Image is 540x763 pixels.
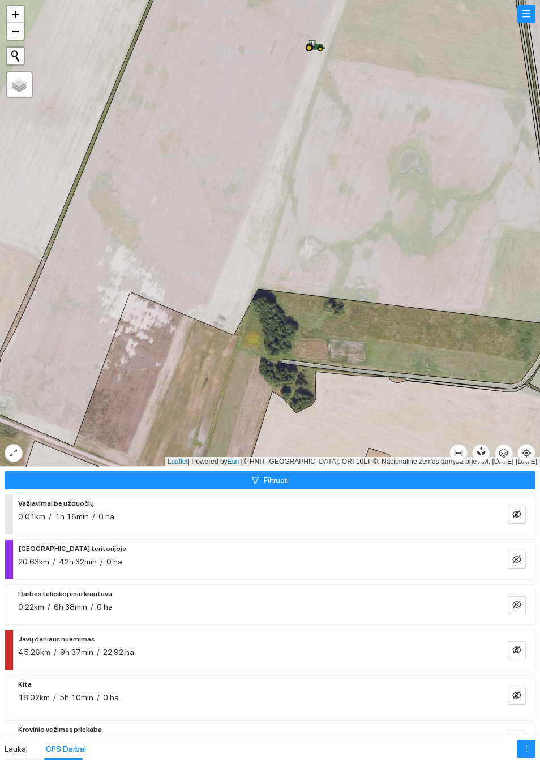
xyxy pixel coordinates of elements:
a: Esri [228,458,239,465]
span: eye-invisible [512,645,521,656]
span: + [12,7,19,21]
span: more [518,744,535,753]
span: 22.92 ha [103,648,134,657]
span: Darbas teleskopiniu krautuvu [18,587,112,601]
span: 9h 37min [60,648,93,657]
span: expand-alt [5,449,22,458]
span: Javų derliaus nuėmimas [18,632,95,646]
a: Zoom in [7,6,24,23]
span: / [100,557,103,566]
span: / [91,602,93,611]
span: [GEOGRAPHIC_DATA] teritorijoje [18,542,126,555]
span: / [53,557,55,566]
span: 0.01km [18,512,45,521]
span: / [92,512,95,521]
span: Krovinio vežimas priekaba [18,723,102,736]
span: eye-invisible [512,555,521,566]
span: / [49,512,52,521]
span: Kita [18,678,32,691]
span: 0 ha [106,557,122,566]
span: eye-invisible [512,600,521,611]
button: more [517,740,535,758]
a: Leaflet [168,458,188,465]
button: eye-invisible [508,551,526,569]
div: GPS Darbai [46,743,86,755]
span: 45.26km [18,648,50,657]
div: | Powered by © HNIT-[GEOGRAPHIC_DATA]; ORT10LT ©, Nacionalinė žemės tarnyba prie AM, [DATE]-[DATE] [165,457,540,467]
button: eye-invisible [508,641,526,659]
button: aim [517,444,535,462]
span: / [97,693,100,702]
span: 6h 38min [54,602,87,611]
span: eye-invisible [512,510,521,520]
span: column-width [450,449,467,458]
span: 0 ha [97,602,113,611]
span: 0 ha [98,512,114,521]
button: filterFiltruoti [5,471,535,489]
span: / [53,693,56,702]
button: eye-invisible [508,687,526,705]
span: Filtruoti [264,474,289,486]
span: 0.22km [18,602,44,611]
span: − [12,24,19,38]
button: menu [517,5,535,23]
button: eye-invisible [508,732,526,750]
span: 42h 32min [59,557,97,566]
span: | [241,458,243,465]
span: / [54,648,57,657]
span: Važiavimai be užduočių [18,497,94,510]
div: Laukai [5,743,28,755]
span: / [97,648,100,657]
button: eye-invisible [508,506,526,524]
span: filter [251,476,259,485]
span: / [48,602,50,611]
button: Initiate a new search [7,48,24,64]
span: 0 ha [103,693,119,702]
button: expand-alt [5,444,23,462]
span: 1h 16min [55,512,89,521]
a: Zoom out [7,23,24,40]
span: aim [518,449,535,458]
a: Layers [7,72,32,97]
button: column-width [449,444,468,462]
span: 20.63km [18,557,49,566]
span: 18.02km [18,693,50,702]
span: 5h 10min [59,693,93,702]
span: eye-invisible [512,691,521,701]
button: eye-invisible [508,596,526,614]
